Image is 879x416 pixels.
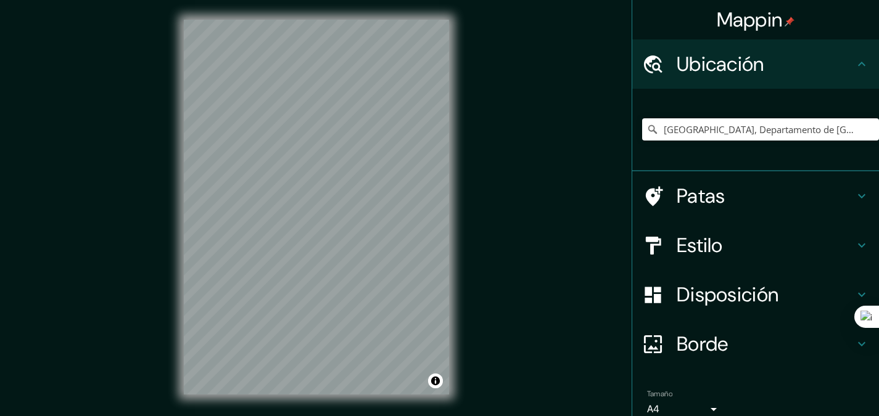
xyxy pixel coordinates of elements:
div: Estilo [632,221,879,270]
canvas: Mapa [184,20,449,394]
div: Ubicación [632,39,879,89]
font: Disposición [677,282,778,308]
font: Borde [677,331,728,357]
font: Ubicación [677,51,764,77]
img: pin-icon.png [785,17,794,27]
font: Estilo [677,232,723,258]
div: Borde [632,319,879,369]
font: Patas [677,183,725,209]
font: Tamaño [647,389,672,399]
div: Patas [632,171,879,221]
input: Elige tu ciudad o zona [642,118,879,141]
div: Disposición [632,270,879,319]
button: Activar o desactivar atribución [428,373,443,388]
font: A4 [647,402,659,415]
iframe: Lanzador de widgets de ayuda [769,368,865,402]
font: Mappin [717,7,783,33]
